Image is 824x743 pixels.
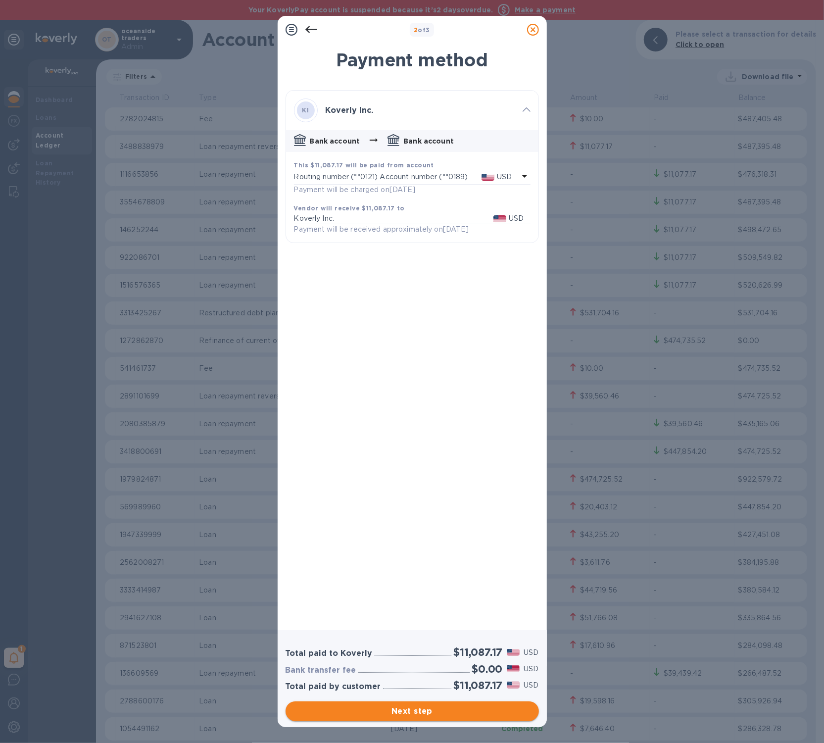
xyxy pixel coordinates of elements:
[509,213,524,224] p: USD
[326,105,374,115] b: Koverly Inc.
[310,136,360,146] p: Bank account
[524,647,538,658] p: USD
[286,701,539,721] button: Next step
[302,106,309,114] b: KI
[414,26,418,34] span: 2
[493,215,507,222] img: USD
[294,161,434,169] b: This $11,087.17 will be paid from account
[294,224,469,235] p: Payment will be received approximately on [DATE]
[507,682,520,689] img: USD
[294,204,405,212] b: Vendor will receive $11,087.17 to
[453,646,502,658] h2: $11,087.17
[286,91,538,130] div: KIKoverly Inc.
[414,26,430,34] b: of 3
[286,50,539,70] h1: Payment method
[294,172,482,182] p: Routing number (**0121) Account number (**0189)
[472,663,502,675] h2: $0.00
[286,682,381,692] h3: Total paid by customer
[524,680,538,691] p: USD
[286,649,373,658] h3: Total paid to Koverly
[453,679,502,692] h2: $11,087.17
[482,174,495,181] img: USD
[497,172,512,182] p: USD
[524,664,538,674] p: USD
[293,705,531,717] span: Next step
[294,185,416,195] p: Payment will be charged on [DATE]
[286,666,356,675] h3: Bank transfer fee
[507,649,520,656] img: USD
[403,136,454,146] p: Bank account
[294,213,493,224] p: Koverly Inc.
[507,665,520,672] img: USD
